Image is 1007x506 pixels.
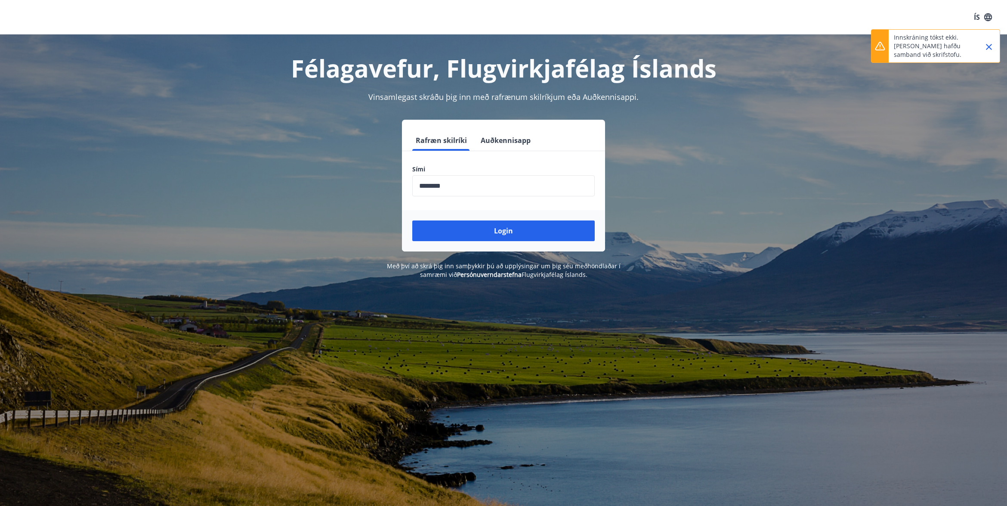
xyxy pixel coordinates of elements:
label: Sími [412,165,595,174]
button: Login [412,220,595,241]
button: Rafræn skilríki [412,130,470,151]
span: Vinsamlegast skráðu þig inn með rafrænum skilríkjum eða Auðkennisappi. [368,92,639,102]
h1: Félagavefur, Flugvirkjafélag Íslands [204,52,803,84]
span: Með því að skrá þig inn samþykkir þú að upplýsingar um þig séu meðhöndlaðar í samræmi við Flugvir... [387,262,621,279]
p: Innskráning tókst ekki. [PERSON_NAME] hafðu samband við skrifstofu. [894,33,970,59]
button: Close [982,40,996,54]
button: Auðkennisapp [477,130,534,151]
a: Persónuverndarstefna [457,270,522,279]
button: ÍS [969,9,997,25]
